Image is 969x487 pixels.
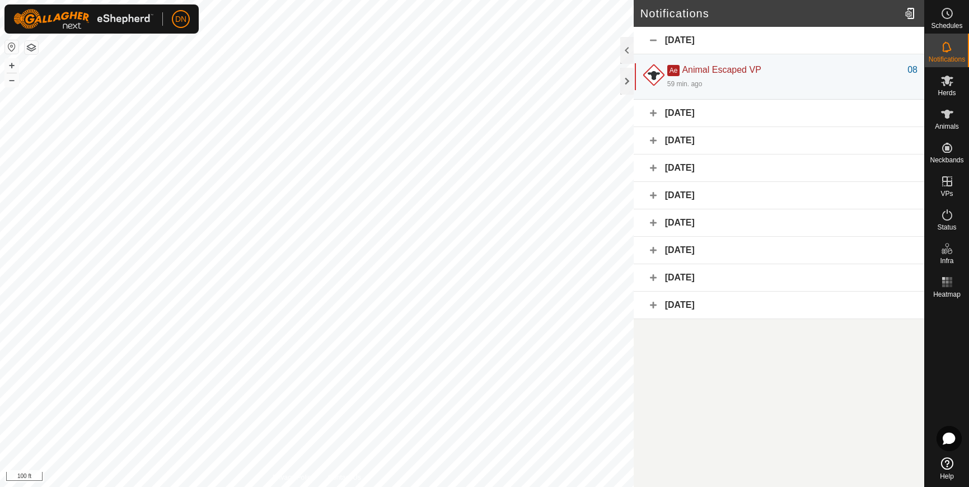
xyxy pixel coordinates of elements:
[935,123,959,130] span: Animals
[925,453,969,484] a: Help
[5,40,18,54] button: Reset Map
[5,59,18,72] button: +
[667,79,703,89] div: 59 min. ago
[940,190,953,197] span: VPs
[634,182,924,209] div: [DATE]
[907,63,917,77] div: 08
[938,90,956,96] span: Herds
[328,472,361,483] a: Contact Us
[175,13,186,25] span: DN
[5,73,18,87] button: –
[634,237,924,264] div: [DATE]
[933,291,961,298] span: Heatmap
[634,27,924,54] div: [DATE]
[634,127,924,154] div: [DATE]
[930,157,963,163] span: Neckbands
[273,472,315,483] a: Privacy Policy
[940,473,954,480] span: Help
[940,257,953,264] span: Infra
[634,154,924,182] div: [DATE]
[640,7,900,20] h2: Notifications
[931,22,962,29] span: Schedules
[634,100,924,127] div: [DATE]
[634,209,924,237] div: [DATE]
[667,65,680,76] span: Ae
[937,224,956,231] span: Status
[634,292,924,319] div: [DATE]
[13,9,153,29] img: Gallagher Logo
[682,65,761,74] span: Animal Escaped VP
[929,56,965,63] span: Notifications
[25,41,38,54] button: Map Layers
[634,264,924,292] div: [DATE]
